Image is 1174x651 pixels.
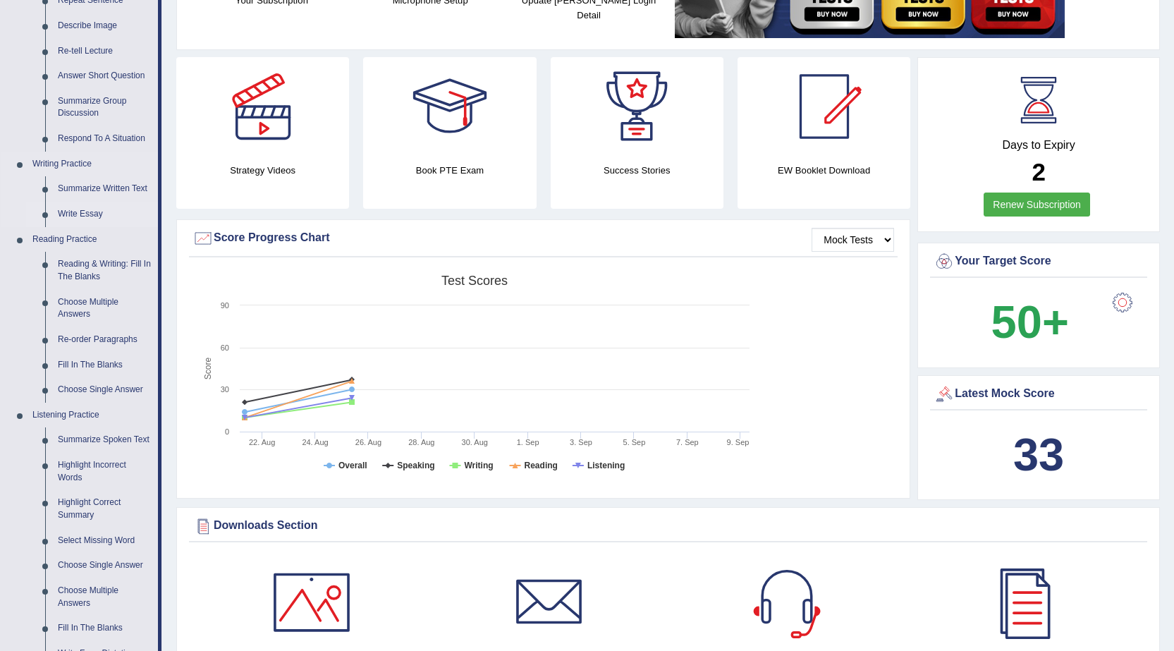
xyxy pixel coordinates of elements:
tspan: Speaking [397,461,434,470]
a: Select Missing Word [51,528,158,554]
a: Writing Practice [26,152,158,177]
a: Summarize Spoken Text [51,427,158,453]
div: Your Target Score [934,251,1144,272]
h4: EW Booklet Download [738,163,910,178]
tspan: 28. Aug [408,438,434,446]
tspan: 5. Sep [623,438,646,446]
text: 0 [225,427,229,436]
a: Choose Multiple Answers [51,578,158,616]
tspan: Score [203,358,213,380]
h4: Days to Expiry [934,139,1144,152]
a: Fill In The Blanks [51,353,158,378]
text: 90 [221,301,229,310]
a: Summarize Group Discussion [51,89,158,126]
a: Write Essay [51,202,158,227]
a: Highlight Correct Summary [51,490,158,528]
tspan: 3. Sep [570,438,592,446]
a: Summarize Written Text [51,176,158,202]
h4: Success Stories [551,163,723,178]
b: 2 [1032,158,1045,185]
a: Renew Subscription [984,193,1090,217]
a: Respond To A Situation [51,126,158,152]
div: Latest Mock Score [934,384,1144,405]
a: Choose Single Answer [51,377,158,403]
tspan: 30. Aug [462,438,488,446]
a: Reading & Writing: Fill In The Blanks [51,252,158,289]
a: Describe Image [51,13,158,39]
b: 50+ [991,296,1069,348]
text: 60 [221,343,229,352]
div: Downloads Section [192,516,1144,537]
tspan: Test scores [441,274,508,288]
tspan: Listening [587,461,625,470]
tspan: 7. Sep [676,438,699,446]
a: Answer Short Question [51,63,158,89]
tspan: Writing [464,461,493,470]
a: Fill In The Blanks [51,616,158,641]
tspan: 22. Aug [249,438,275,446]
tspan: 26. Aug [355,438,381,446]
a: Re-order Paragraphs [51,327,158,353]
a: Listening Practice [26,403,158,428]
a: Re-tell Lecture [51,39,158,64]
a: Reading Practice [26,227,158,253]
tspan: Reading [525,461,558,470]
text: 30 [221,385,229,394]
h4: Book PTE Exam [363,163,536,178]
a: Choose Multiple Answers [51,290,158,327]
b: 33 [1013,429,1064,480]
tspan: Overall [338,461,367,470]
div: Score Progress Chart [192,228,894,249]
tspan: 1. Sep [517,438,539,446]
tspan: 9. Sep [727,438,750,446]
tspan: 24. Aug [302,438,328,446]
a: Highlight Incorrect Words [51,453,158,490]
h4: Strategy Videos [176,163,349,178]
a: Choose Single Answer [51,553,158,578]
